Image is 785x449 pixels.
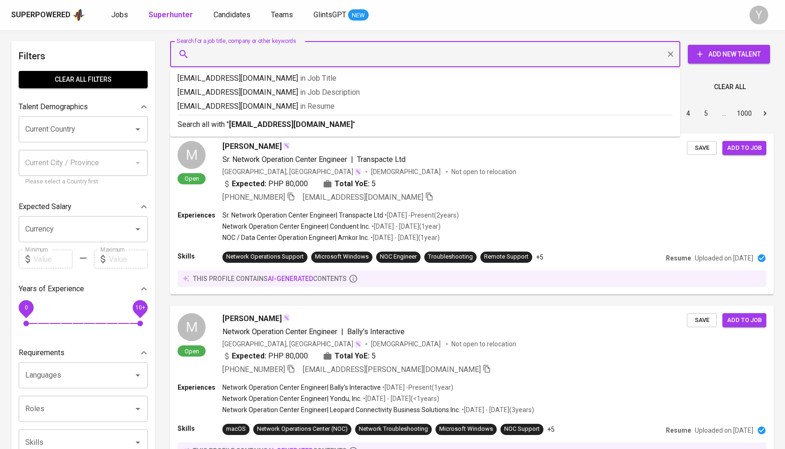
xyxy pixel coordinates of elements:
div: Superpowered [11,10,71,21]
button: Add to job [722,313,766,328]
b: Expected: [232,351,266,362]
span: Jobs [111,10,128,19]
button: Open [131,402,144,415]
span: [PHONE_NUMBER] [222,193,285,202]
span: Clear All [714,81,746,93]
div: … [716,109,731,118]
p: • [DATE] - Present ( 2 years ) [383,210,459,220]
p: Experiences [178,383,222,392]
span: Network Operation Center Engineer [222,327,337,336]
span: Open [181,175,203,182]
span: 10+ [135,304,145,311]
b: Superhunter [149,10,193,19]
button: Add to job [722,141,766,155]
div: Network Operations Support [226,253,304,261]
a: GlintsGPT NEW [314,9,369,21]
span: [PERSON_NAME] [222,313,282,324]
img: magic_wand.svg [354,168,362,175]
div: macOS [226,425,246,434]
a: Jobs [111,9,130,21]
p: Search all with " " [178,119,673,130]
p: +5 [536,253,543,262]
div: Requirements [19,344,148,362]
span: Bally's Interactive [347,327,405,336]
button: Open [131,436,144,449]
p: Requirements [19,347,64,358]
span: Open [181,347,203,355]
nav: pagination navigation [608,106,774,121]
div: [GEOGRAPHIC_DATA], [GEOGRAPHIC_DATA] [222,167,362,176]
div: Microsoft Windows [439,425,493,434]
p: Resume [666,426,691,435]
p: Talent Demographics [19,101,88,112]
div: [GEOGRAPHIC_DATA], [GEOGRAPHIC_DATA] [222,339,362,349]
button: Open [131,123,144,136]
p: Please select a Country first [25,177,141,187]
span: in Resume [300,102,335,111]
p: Skills [178,424,222,433]
div: Years of Experience [19,280,148,298]
div: Network Operations Center (NOC) [257,425,348,434]
div: Expected Salary [19,197,148,216]
span: Save [692,143,712,154]
p: Experiences [178,210,222,220]
a: MOpen[PERSON_NAME]Sr. Network Operation Center Engineer|Transpacte Ltd[GEOGRAPHIC_DATA], [GEOGRAP... [170,133,774,295]
p: Skills [178,252,222,261]
span: | [351,154,353,165]
span: 0 [24,304,28,311]
p: [EMAIL_ADDRESS][DOMAIN_NAME] [178,73,673,84]
button: Open [131,369,144,382]
div: NOC Support [504,425,540,434]
button: Add New Talent [688,45,770,63]
span: Save [692,315,712,326]
span: Add to job [727,143,762,154]
p: Uploaded on [DATE] [695,253,753,263]
span: Candidates [214,10,250,19]
span: Transpacte Ltd [357,155,406,164]
span: AI-generated [268,275,313,282]
span: [EMAIL_ADDRESS][PERSON_NAME][DOMAIN_NAME] [303,365,481,374]
b: [EMAIL_ADDRESS][DOMAIN_NAME] [229,120,353,129]
input: Value [109,250,148,268]
span: GlintsGPT [314,10,346,19]
span: Add New Talent [695,49,763,60]
p: this profile contains contents [193,274,347,283]
p: • [DATE] - [DATE] ( 3 years ) [460,405,534,414]
button: Clear All filters [19,71,148,88]
img: magic_wand.svg [283,314,290,322]
p: Uploaded on [DATE] [695,426,753,435]
div: Network Troubleshooting [359,425,428,434]
button: Save [687,141,717,155]
div: PHP 80,000 [222,178,308,189]
div: Y [749,6,768,24]
button: Go to page 4 [681,106,696,121]
p: Not open to relocation [451,167,516,176]
span: Clear All filters [26,74,140,85]
button: Save [687,313,717,328]
div: NOC Engineer [380,253,417,261]
span: in Job Title [300,74,336,83]
p: Network Operation Center Engineer | Conduent Inc. [222,222,370,231]
p: Sr. Network Operation Center Engineer | Transpacte Ltd [222,210,383,220]
span: 5 [371,351,376,362]
span: [PERSON_NAME] [222,141,282,152]
div: Remote Support [484,253,528,261]
span: [PHONE_NUMBER] [222,365,285,374]
p: NOC / Data Center Operation Engineer | Amkor Inc. [222,233,369,242]
p: Expected Salary [19,201,71,212]
b: Total YoE: [335,178,370,189]
div: PHP 80,000 [222,351,308,362]
button: Go to page 5 [699,106,714,121]
button: Clear All [710,78,749,96]
div: Talent Demographics [19,98,148,116]
p: Years of Experience [19,283,84,295]
span: NEW [348,11,369,20]
div: Troubleshooting [428,253,473,261]
p: • [DATE] - [DATE] ( 1 year ) [370,222,441,231]
p: [EMAIL_ADDRESS][DOMAIN_NAME] [178,87,673,98]
span: [DEMOGRAPHIC_DATA] [371,167,442,176]
button: Open [131,223,144,236]
b: Total YoE: [335,351,370,362]
p: [EMAIL_ADDRESS][DOMAIN_NAME] [178,101,673,112]
span: Teams [271,10,293,19]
